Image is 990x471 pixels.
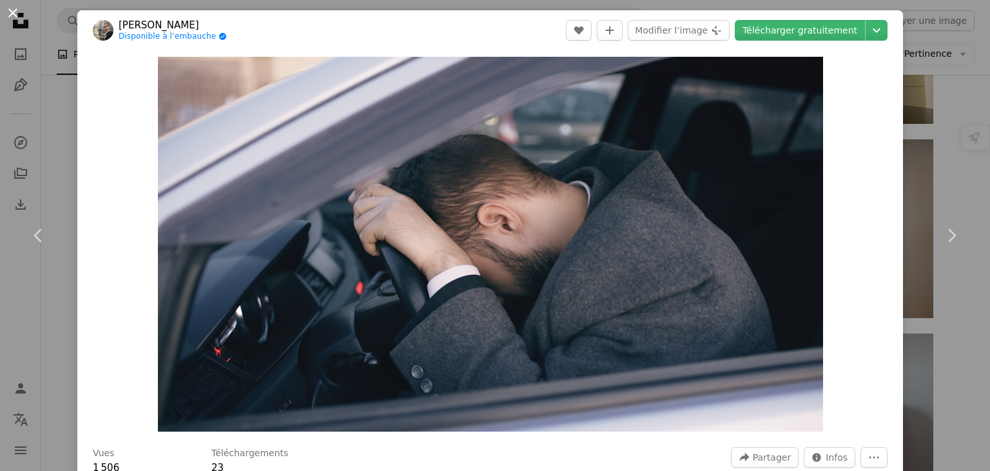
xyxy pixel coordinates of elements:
a: [PERSON_NAME] [119,19,227,32]
button: J’aime [566,20,592,41]
a: Suivant [913,174,990,297]
img: Homme reposant la tête sur le volant à l’intérieur de la voiture. [158,57,823,432]
button: Partager cette image [731,447,799,468]
a: Télécharger gratuitement [735,20,865,41]
button: Ajouter à la collection [597,20,623,41]
h3: Téléchargements [211,447,288,460]
button: Plus d’actions [860,447,888,468]
span: Infos [826,448,848,467]
button: Modifier l’image [628,20,730,41]
a: Disponible à l’embauche [119,32,227,42]
button: Zoom sur cette image [158,57,823,432]
h3: Vues [93,447,114,460]
span: Partager [753,448,791,467]
img: Accéder au profil de Vitaly Gariev [93,20,113,41]
button: Statistiques de cette image [804,447,855,468]
button: Choisissez la taille de téléchargement [866,20,888,41]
